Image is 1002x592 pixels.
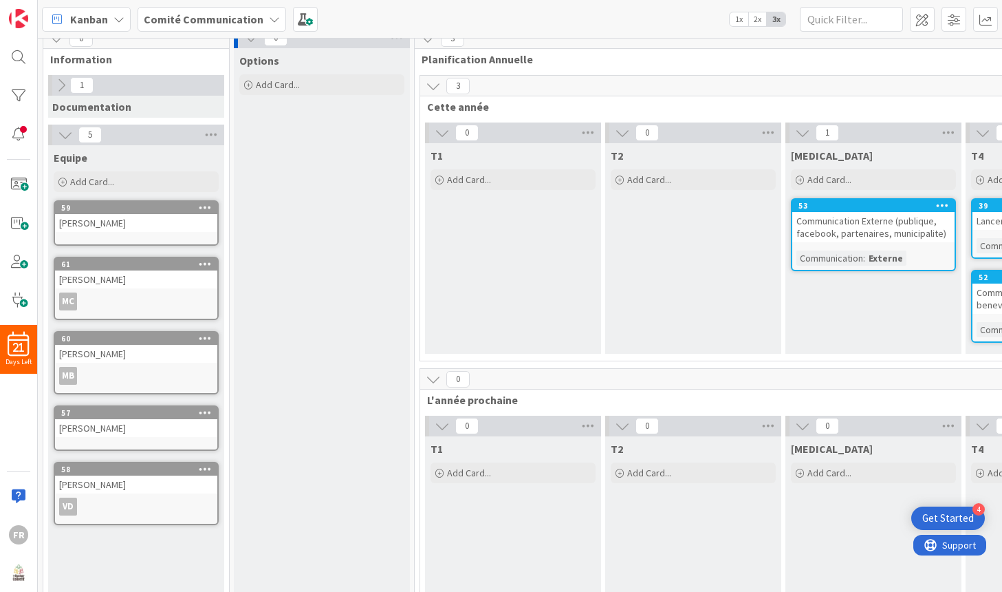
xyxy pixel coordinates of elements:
div: 4 [972,503,985,516]
div: 61 [61,260,217,269]
span: Add Card... [256,78,300,91]
span: Information [50,52,212,66]
span: T1 [431,149,443,162]
a: 57[PERSON_NAME] [54,405,219,451]
div: 53 [798,201,955,211]
span: Kanban [70,11,108,28]
div: MC [59,293,77,310]
img: avatar [9,564,28,583]
div: 59[PERSON_NAME] [55,202,217,232]
div: 57[PERSON_NAME] [55,407,217,437]
span: Support [29,2,63,19]
span: T4 [971,442,983,456]
span: T3 [791,442,873,456]
div: Communication [796,251,863,266]
div: [PERSON_NAME] [55,271,217,288]
span: 1x [730,12,748,26]
span: Add Card... [447,173,491,186]
span: 3 [441,30,464,47]
a: 59[PERSON_NAME] [54,200,219,246]
span: T3 [791,149,873,162]
span: Equipe [54,151,87,165]
div: 61[PERSON_NAME] [55,258,217,288]
span: 0 [446,371,470,388]
div: [PERSON_NAME] [55,214,217,232]
span: 0 [816,418,839,434]
span: 0 [635,418,659,434]
span: Add Card... [627,467,671,479]
div: [PERSON_NAME] [55,476,217,494]
div: Open Get Started checklist, remaining modules: 4 [911,507,985,530]
div: [PERSON_NAME] [55,419,217,437]
a: 58[PERSON_NAME]VD [54,462,219,525]
span: T4 [971,149,983,162]
img: Visit kanbanzone.com [9,9,28,28]
span: 21 [13,343,24,352]
span: 0 [455,418,479,434]
div: 53 [792,200,955,212]
span: 3 [446,78,470,94]
div: 57 [61,408,217,418]
div: Externe [865,251,906,266]
div: 58[PERSON_NAME] [55,463,217,494]
span: 1 [816,125,839,141]
span: 0 [635,125,659,141]
div: 60[PERSON_NAME] [55,332,217,363]
b: Comité Communication [144,12,263,26]
span: Add Card... [807,467,851,479]
div: MC [55,293,217,310]
div: 57 [55,407,217,419]
a: 60[PERSON_NAME]MB [54,331,219,394]
div: 61 [55,258,217,271]
span: Add Card... [807,173,851,186]
span: T2 [611,149,623,162]
div: 60 [61,334,217,343]
div: 53Communication Externe (publique, facebook, partenaires, municipalite) [792,200,955,242]
span: T1 [431,442,443,456]
div: VD [55,498,217,516]
span: Options [239,54,279,67]
span: 5 [78,127,102,143]
span: : [863,251,865,266]
a: 53Communication Externe (publique, facebook, partenaires, municipalite)Communication:Externe [791,198,956,271]
span: Add Card... [447,467,491,479]
span: 6 [69,30,93,47]
div: 59 [61,203,217,213]
input: Quick Filter... [800,7,903,32]
div: MB [59,367,77,385]
div: MB [55,367,217,385]
span: Documentation [52,100,131,114]
div: 58 [55,463,217,476]
a: 61[PERSON_NAME]MC [54,257,219,320]
div: 58 [61,465,217,474]
span: T2 [611,442,623,456]
span: 1 [70,77,94,94]
span: Add Card... [627,173,671,186]
div: Get Started [922,511,974,525]
div: [PERSON_NAME] [55,345,217,363]
div: VD [59,498,77,516]
div: FR [9,525,28,545]
span: Add Card... [70,176,114,188]
div: 60 [55,332,217,345]
span: 0 [455,125,479,141]
div: Communication Externe (publique, facebook, partenaires, municipalite) [792,212,955,242]
span: 3x [767,12,785,26]
div: 59 [55,202,217,214]
span: 2x [748,12,767,26]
